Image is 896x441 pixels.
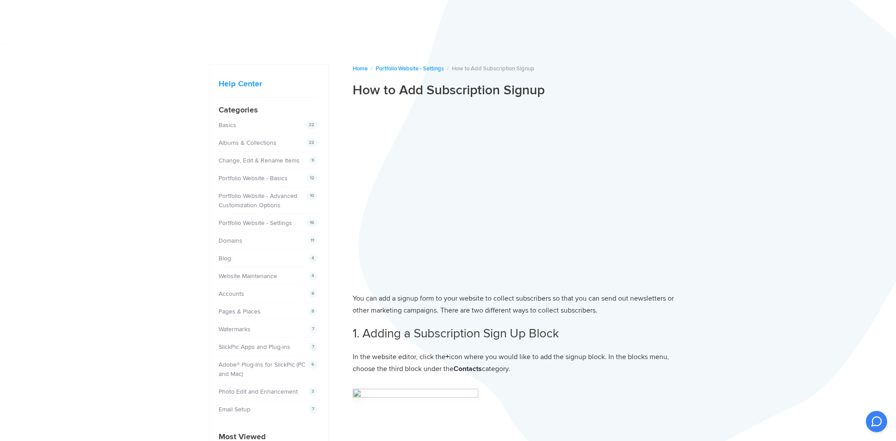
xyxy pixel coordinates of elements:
[219,361,305,378] a: Adobe® Plug-Ins for SlickPic (PC and Mac)
[446,352,449,361] b: +
[308,156,317,165] span: 9
[309,405,317,414] span: 7
[219,325,250,333] a: Watermarks
[371,65,373,72] span: /
[219,219,292,227] a: Portfolio Website - Settings
[309,342,317,351] span: 7
[309,325,317,333] span: 7
[219,174,288,182] a: Portfolio Website - Basics
[307,218,317,227] span: 16
[308,236,317,245] span: 11
[308,387,317,396] span: 3
[306,120,317,129] span: 22
[353,106,687,280] iframe: How to Add Subscription Signup
[353,294,674,315] span: You can add a signup form to your website to collect subscribers so that you can send out newslet...
[353,352,669,373] span: icon where you would like to add the signup block. In the blocks menu, choose the third block und...
[307,174,317,182] span: 12
[219,308,261,315] a: Pages & Places
[308,254,317,263] span: 4
[219,121,236,129] a: Basics
[353,326,559,341] span: 1. Adding a Subscription Sign Up Block
[219,343,290,351] a: SlickPic Apps and Plug-ins
[219,255,231,262] a: Blog
[353,352,446,361] span: In the website editor, click the
[307,191,317,200] span: 10
[306,138,317,147] span: 22
[308,289,317,298] span: 8
[219,139,277,147] a: Albums & Collections
[219,79,262,89] a: Help Center
[308,360,317,369] span: 6
[353,65,368,72] a: Home
[219,290,244,298] a: Accounts
[454,364,482,373] b: Contacts
[219,406,250,413] a: Email Setup
[219,272,277,280] a: Website Maintenance
[219,388,298,395] a: Photo Edit and Enhancement
[482,364,510,373] span: category.
[447,65,449,72] span: /
[376,65,444,72] a: Portfolio Website - Settings
[219,104,319,116] h4: Categories
[353,82,687,99] h1: How to Add Subscription Signup
[219,237,242,244] a: Domains
[219,157,300,164] a: Change, Edit & Rename Items
[308,307,317,316] span: 8
[308,271,317,280] span: 4
[452,65,535,72] span: How to Add Subscription Signup
[219,192,297,209] a: Portfolio Website - Advanced Customization Options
